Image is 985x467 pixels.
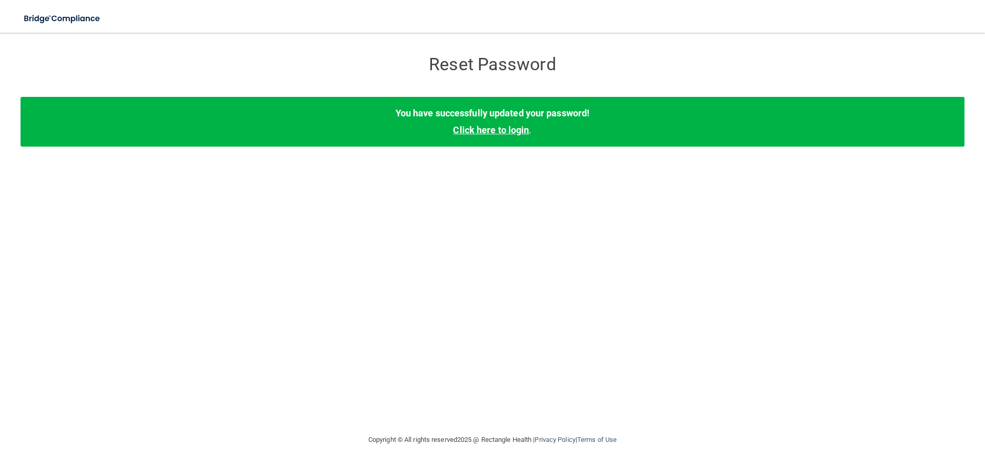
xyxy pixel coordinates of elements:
[305,423,680,456] div: Copyright © All rights reserved 2025 @ Rectangle Health | |
[577,436,617,443] a: Terms of Use
[305,55,680,74] h3: Reset Password
[15,8,110,29] img: bridge_compliance_login_screen.278c3ca4.svg
[453,125,529,135] a: Click here to login
[21,97,964,146] div: .
[535,436,575,443] a: Privacy Policy
[396,108,589,118] b: You have successfully updated your password!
